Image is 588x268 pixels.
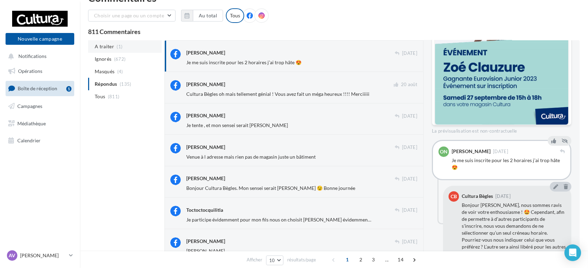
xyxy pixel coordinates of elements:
div: [PERSON_NAME] [186,112,225,119]
div: [PERSON_NAME] [186,238,225,245]
button: Nouvelle campagne [6,33,74,45]
div: La prévisualisation est non-contractuelle [432,125,571,134]
span: (1) [117,44,123,49]
span: Je tente , et mon sensei serait [PERSON_NAME] [186,122,288,128]
div: 1 [66,86,71,92]
a: Opérations [4,64,76,78]
span: Médiathèque [17,120,46,126]
span: AV [9,252,16,259]
span: 2 [355,254,366,265]
a: Boîte de réception1 [4,81,76,96]
span: Ignorés [95,56,111,62]
button: 10 [266,256,284,265]
span: [DATE] [402,239,417,245]
a: Campagnes [4,99,76,114]
span: CB [451,193,457,200]
button: Au total [193,10,223,22]
span: [DATE] [402,50,417,57]
div: Cultura Bègles [462,194,493,199]
span: Opérations [18,68,42,74]
span: [DATE] [493,149,508,154]
span: Je me suis inscrite pour les 2 horaires j’ai trop hâte 😍 [186,59,301,65]
span: Calendrier [17,137,41,143]
span: 3 [368,254,379,265]
span: ... [381,254,392,265]
span: A traiter [95,43,114,50]
span: [PERSON_NAME] [186,248,225,254]
span: 10 [269,258,275,263]
div: Je me suis inscrite pour les 2 horaires j’ai trop hâte 😍 [452,157,565,171]
button: Choisir une page ou un compte [88,10,176,22]
a: Calendrier [4,133,76,148]
span: (811) [108,94,120,99]
a: AV [PERSON_NAME] [6,249,74,262]
span: 1 [342,254,353,265]
div: [PERSON_NAME] [186,144,225,151]
span: [DATE] [402,176,417,182]
div: [PERSON_NAME] [452,149,491,154]
span: Notifications [18,53,46,59]
span: Choisir une page ou un compte [94,12,164,18]
span: Venue à l adresse mais rien pas de magasin juste un bâtiment [186,154,316,160]
button: Au total [181,10,223,22]
span: 20 août [401,82,417,88]
span: Campagnes [17,103,42,109]
span: Tous [95,93,105,100]
span: 14 [395,254,406,265]
div: [PERSON_NAME] [186,175,225,182]
p: [PERSON_NAME] [20,252,66,259]
div: Open Intercom Messenger [564,244,581,261]
span: [DATE] [495,194,511,199]
span: Bonjour [PERSON_NAME], nous sommes ravis de voir votre enthousiasme ! 🤩 Cependant, afin de permet... [462,202,566,257]
div: Toctoctocquilitla [186,207,223,213]
span: (4) [117,69,123,74]
span: ON [440,148,448,155]
span: (672) [114,56,126,62]
span: Boîte de réception [18,85,57,91]
div: [PERSON_NAME] [186,49,225,56]
a: Médiathèque [4,116,76,131]
span: [DATE] [402,113,417,119]
span: Je participe évidemment pour mon fils nous on choisit [PERSON_NAME] évidemment ! ❤️ [PERSON_NAME] [186,217,419,223]
span: Bonjour Cultura Bègles. Mon sensei serait [PERSON_NAME] 😉 Bonne journée [186,185,355,191]
div: [PERSON_NAME] [186,81,225,88]
span: Cultura Bègles oh mais tellement génial ! Vous avez fait un méga heureux !!!! Merciiiii [186,91,369,97]
span: [DATE] [402,207,417,213]
span: Masqués [95,68,114,75]
span: [DATE] [402,144,417,151]
div: 811 Commentaires [88,28,580,35]
span: Afficher [247,257,262,263]
div: Tous [226,8,244,23]
span: résultats/page [287,257,316,263]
